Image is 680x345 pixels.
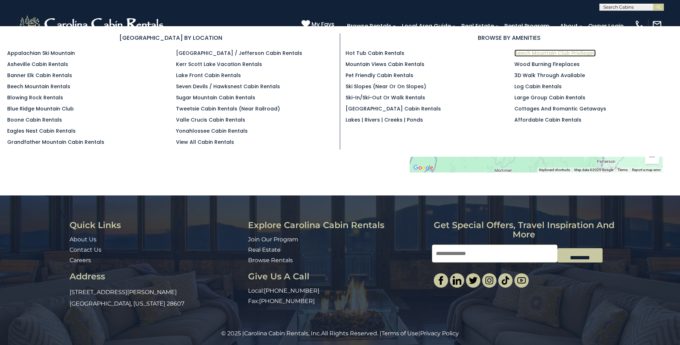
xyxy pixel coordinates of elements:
img: facebook-single.svg [437,276,445,285]
a: Browse Rentals [248,257,293,264]
a: Tweetsie Cabin Rentals (Near Railroad) [176,105,280,112]
a: Join Our Program [248,236,298,243]
button: Keyboard shortcuts [539,167,570,172]
img: Google [412,163,435,172]
h3: Give Us A Call [248,272,427,281]
h3: Explore Carolina Cabin Rentals [248,221,427,230]
a: Affordable Cabin Rentals [514,116,581,123]
h3: Get special offers, travel inspiration and more [432,221,616,240]
a: Privacy Policy [420,330,459,337]
img: youtube-light.svg [517,276,526,285]
a: Mountain Views Cabin Rentals [346,61,424,68]
h3: BROWSE BY AMENITIES [346,33,673,42]
a: Hot Tub Cabin Rentals [346,49,404,57]
span: © 2025 | [221,330,321,337]
a: Lake Front Cabin Rentals [176,72,241,79]
a: Appalachian Ski Mountain [7,49,75,57]
a: About Us [70,236,96,243]
a: Local Area Guide [398,20,455,32]
a: Real Estate [458,20,498,32]
a: Blowing Rock Rentals [7,94,63,101]
a: [PHONE_NUMBER] [259,298,315,304]
a: Report a map error [632,168,661,172]
p: All Rights Reserved. | | [16,329,664,338]
a: Wood Burning Fireplaces [514,61,580,68]
a: Lakes | Rivers | Creeks | Ponds [346,116,423,123]
p: Local: [248,287,427,295]
img: mail-regular-white.png [652,19,662,29]
a: Real Estate [248,246,281,253]
a: Ski Slopes (Near or On Slopes) [346,83,426,90]
a: Banner Elk Cabin Rentals [7,72,72,79]
a: [PHONE_NUMBER] [264,287,319,294]
img: White-1-2.png [18,14,167,35]
a: View All Cabin Rentals [176,138,234,146]
a: About [556,20,581,32]
img: phone-regular-white.png [634,19,645,29]
a: Seven Devils / Hawksnest Cabin Rentals [176,83,280,90]
a: Cottages and Romantic Getaways [514,105,606,112]
a: Beech Mountain Club Privileges [514,49,596,57]
img: tiktok.svg [501,276,510,285]
a: Sugar Mountain Cabin Rentals [176,94,255,101]
a: Kerr Scott Lake Vacation Rentals [176,61,262,68]
h3: Address [70,272,243,281]
a: Boone Cabin Rentals [7,116,62,123]
p: [STREET_ADDRESS][PERSON_NAME] [GEOGRAPHIC_DATA], [US_STATE] 28607 [70,287,243,309]
a: Grandfather Mountain Cabin Rentals [7,138,104,146]
img: instagram-single.svg [485,276,494,285]
a: Blue Ridge Mountain Club [7,105,74,112]
span: My Favs [312,20,334,29]
h3: [GEOGRAPHIC_DATA] BY LOCATION [7,33,334,42]
a: Contact Us [70,246,101,253]
a: 3D Walk Through Available [514,72,585,79]
a: Ski-in/Ski-Out or Walk Rentals [346,94,425,101]
img: linkedin-single.svg [453,276,461,285]
a: Owner Login [585,20,627,32]
a: Terms [618,168,628,172]
a: Pet Friendly Cabin Rentals [346,72,413,79]
a: Yonahlossee Cabin Rentals [176,127,248,134]
a: Valle Crucis Cabin Rentals [176,116,245,123]
a: [GEOGRAPHIC_DATA] / Jefferson Cabin Rentals [176,49,302,57]
a: Terms of Use [381,330,418,337]
a: Large Group Cabin Rentals [514,94,585,101]
img: twitter-single.svg [469,276,477,285]
span: Map data ©2025 Google [574,168,613,172]
a: My Favs [301,19,336,29]
a: Careers [70,257,91,264]
a: Beech Mountain Rentals [7,83,70,90]
a: Log Cabin Rentals [514,83,562,90]
h3: Quick Links [70,221,243,230]
a: Eagles Nest Cabin Rentals [7,127,76,134]
a: Browse Rentals [343,20,395,32]
a: [GEOGRAPHIC_DATA] Cabin Rentals [346,105,441,112]
a: Rental Program [501,20,553,32]
a: Asheville Cabin Rentals [7,61,68,68]
a: Open this area in Google Maps (opens a new window) [412,163,435,172]
a: Carolina Cabin Rentals, Inc. [244,330,321,337]
p: Fax: [248,297,427,306]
